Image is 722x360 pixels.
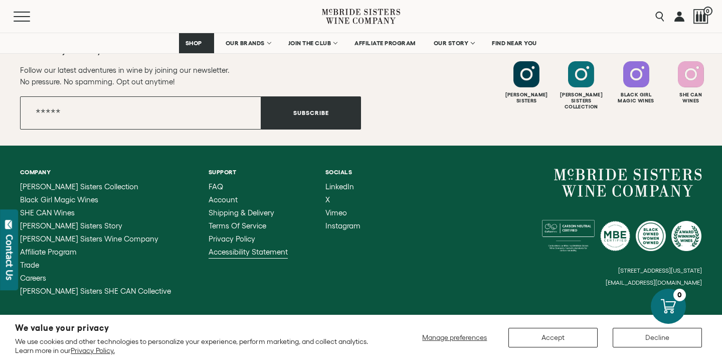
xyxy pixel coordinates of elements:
[20,261,171,269] a: Trade
[20,235,171,243] a: McBride Sisters Wine Company
[209,248,288,256] a: Accessibility Statement
[500,92,553,104] div: [PERSON_NAME] Sisters
[555,92,607,110] div: [PERSON_NAME] Sisters Collection
[209,221,266,230] span: Terms of Service
[325,196,360,204] a: X
[209,234,255,243] span: Privacy Policy
[15,337,382,355] p: We use cookies and other technologies to personalize your experience, perform marketing, and coll...
[209,195,238,204] span: Account
[508,328,598,347] button: Accept
[179,33,214,53] a: SHOP
[186,40,203,47] span: SHOP
[20,208,75,217] span: SHE CAN Wines
[219,33,277,53] a: OUR BRANDS
[209,248,288,256] span: Accessibility Statement
[209,209,288,217] a: Shipping & Delivery
[354,40,416,47] span: AFFILIATE PROGRAM
[20,183,171,191] a: McBride Sisters Collection
[20,261,39,269] span: Trade
[20,234,158,243] span: [PERSON_NAME] Sisters Wine Company
[20,195,98,204] span: Black Girl Magic Wines
[422,333,487,341] span: Manage preferences
[20,182,138,191] span: [PERSON_NAME] Sisters Collection
[325,195,330,204] span: X
[665,61,717,104] a: Follow SHE CAN Wines on Instagram She CanWines
[427,33,481,53] a: OUR STORY
[20,196,171,204] a: Black Girl Magic Wines
[20,287,171,295] span: [PERSON_NAME] Sisters SHE CAN Collective
[20,64,361,87] p: Follow our latest adventures in wine by joining our newsletter. No pressure. No spamming. Opt out...
[20,209,171,217] a: SHE CAN Wines
[20,221,122,230] span: [PERSON_NAME] Sisters Story
[20,222,171,230] a: McBride Sisters Story
[416,328,493,347] button: Manage preferences
[20,248,171,256] a: Affiliate Program
[703,7,712,16] span: 0
[209,235,288,243] a: Privacy Policy
[618,267,702,274] small: [STREET_ADDRESS][US_STATE]
[20,248,77,256] span: Affiliate Program
[492,40,537,47] span: FIND NEAR YOU
[5,234,15,280] div: Contact Us
[20,274,171,282] a: Careers
[209,196,288,204] a: Account
[325,208,347,217] span: Vimeo
[610,61,662,104] a: Follow Black Girl Magic Wines on Instagram Black GirlMagic Wines
[348,33,422,53] a: AFFILIATE PROGRAM
[554,169,702,197] a: McBride Sisters Wine Company
[610,92,662,104] div: Black Girl Magic Wines
[325,221,360,230] span: Instagram
[288,40,331,47] span: JOIN THE CLUB
[500,61,553,104] a: Follow McBride Sisters on Instagram [PERSON_NAME]Sisters
[485,33,544,53] a: FIND NEAR YOU
[20,287,171,295] a: McBride Sisters SHE CAN Collective
[15,324,382,332] h2: We value your privacy
[325,182,354,191] span: LinkedIn
[325,209,360,217] a: Vimeo
[14,12,50,22] button: Mobile Menu Trigger
[673,289,686,301] div: 0
[226,40,265,47] span: OUR BRANDS
[209,222,288,230] a: Terms of Service
[71,346,114,354] a: Privacy Policy.
[606,279,702,286] small: [EMAIL_ADDRESS][DOMAIN_NAME]
[665,92,717,104] div: She Can Wines
[20,274,46,282] span: Careers
[209,208,274,217] span: Shipping & Delivery
[325,183,360,191] a: LinkedIn
[261,96,361,130] button: Subscribe
[555,61,607,110] a: Follow McBride Sisters Collection on Instagram [PERSON_NAME] SistersCollection
[613,328,702,347] button: Decline
[282,33,343,53] a: JOIN THE CLUB
[209,182,223,191] span: FAQ
[209,183,288,191] a: FAQ
[434,40,469,47] span: OUR STORY
[325,222,360,230] a: Instagram
[20,96,261,130] input: Email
